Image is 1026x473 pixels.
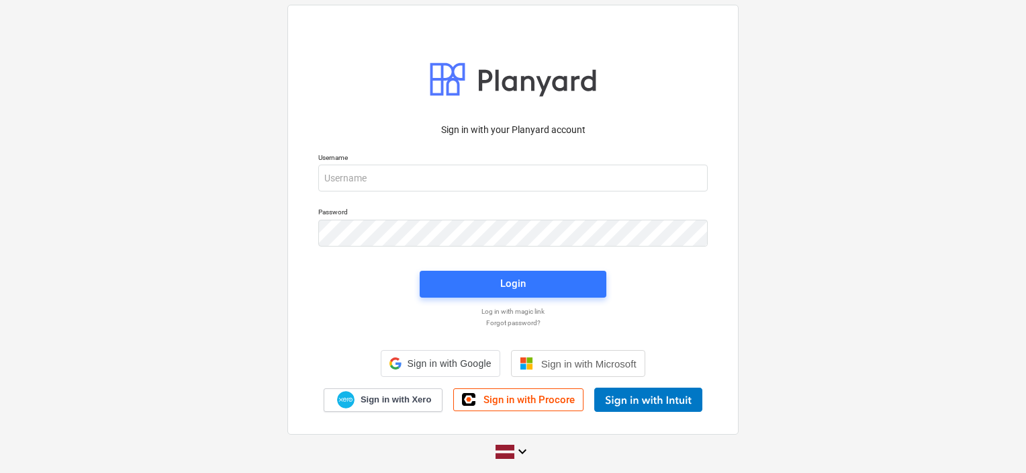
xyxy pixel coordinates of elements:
[318,153,708,165] p: Username
[337,391,355,409] img: Xero logo
[318,165,708,191] input: Username
[420,271,606,298] button: Login
[407,358,491,369] span: Sign in with Google
[520,357,533,370] img: Microsoft logo
[324,388,443,412] a: Sign in with Xero
[318,208,708,219] p: Password
[312,307,714,316] a: Log in with magic link
[541,358,637,370] span: Sign in with Microsoft
[514,443,530,460] i: keyboard_arrow_down
[453,388,584,411] a: Sign in with Procore
[312,318,714,327] a: Forgot password?
[381,350,500,377] div: Sign in with Google
[361,394,431,406] span: Sign in with Xero
[500,275,526,292] div: Login
[318,123,708,137] p: Sign in with your Planyard account
[483,394,575,406] span: Sign in with Procore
